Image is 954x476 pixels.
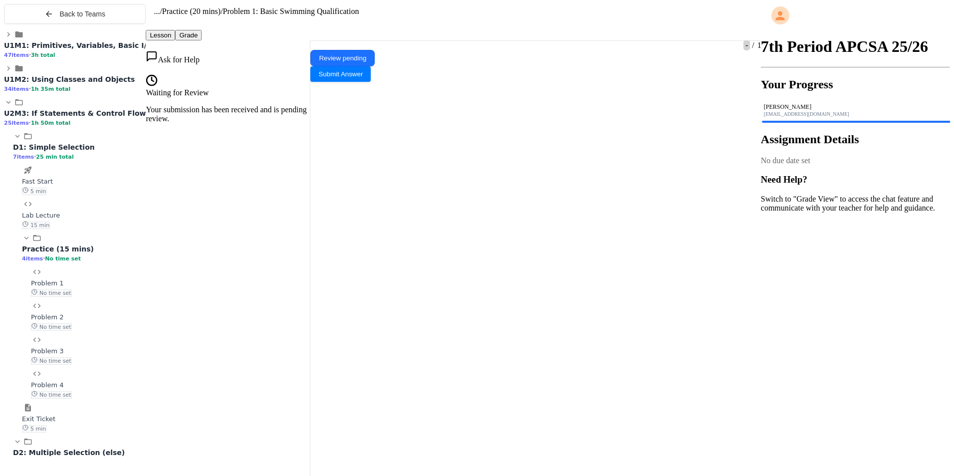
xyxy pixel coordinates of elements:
span: Problem 1: Basic Swimming Qualification [223,7,359,15]
span: No time set [31,289,72,297]
iframe: chat widget [871,393,944,435]
span: Lab Lecture [22,212,60,219]
span: Exit Ticket [22,415,55,423]
span: Practice (20 mins) [162,7,221,15]
span: 1h 50m total [31,120,70,126]
span: 47 items [4,52,29,58]
h3: Need Help? [761,174,950,185]
span: Practice (15 mins) [22,245,94,253]
button: Lesson [146,30,175,40]
span: 25 items [4,120,29,126]
span: - [743,40,750,50]
div: Waiting for Review [146,88,310,97]
span: 34 items [4,86,29,92]
span: • [29,51,31,58]
button: Review pending [310,50,375,66]
span: • [43,255,45,262]
span: 1 [755,41,761,49]
span: No time set [31,323,72,331]
span: 4 items [22,255,43,262]
span: Ask for Help [158,55,200,64]
button: Submit Answer [310,66,371,82]
div: [PERSON_NAME] [764,103,947,111]
span: / [221,7,223,15]
span: Problem 2 [31,313,64,321]
span: D1: Simple Selection [13,143,95,151]
span: 5 min [22,188,46,195]
span: • [29,119,31,126]
span: No time set [45,255,81,262]
span: U1M1: Primitives, Variables, Basic I/O [4,41,152,49]
div: My Account [761,4,950,27]
button: Back to Teams [4,4,146,24]
div: [EMAIL_ADDRESS][DOMAIN_NAME] [764,111,947,117]
span: Back to Teams [59,10,105,18]
span: ... [154,7,160,15]
iframe: chat widget [912,436,944,466]
span: • [34,153,36,160]
span: • [29,85,31,92]
span: 7 items [13,154,34,160]
button: Grade [175,30,202,40]
span: Problem 3 [31,347,64,355]
span: / [160,7,162,15]
span: Problem 1 [31,279,64,287]
span: 5 min [22,425,46,433]
span: No time set [31,391,72,399]
p: Switch to "Grade View" to access the chat feature and communicate with your teacher for help and ... [761,195,950,213]
span: 25 min total [36,154,73,160]
span: / [752,41,754,49]
span: D2: Multiple Selection (else) [13,449,125,457]
h2: Assignment Details [761,133,950,146]
h1: 7th Period APCSA 25/26 [761,37,950,56]
div: No due date set [761,156,950,165]
span: Fast Start [22,178,53,185]
span: No time set [31,357,72,365]
p: Your submission has been received and is pending review. [146,105,310,123]
h2: Your Progress [761,78,950,91]
span: Submit Answer [318,70,363,78]
span: U1M2: Using Classes and Objects [4,75,135,83]
span: 3h total [31,52,55,58]
span: Problem 4 [31,381,64,389]
span: 15 min [22,222,50,229]
span: U2M3: If Statements & Control Flow [4,109,146,117]
span: 1h 35m total [31,86,70,92]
